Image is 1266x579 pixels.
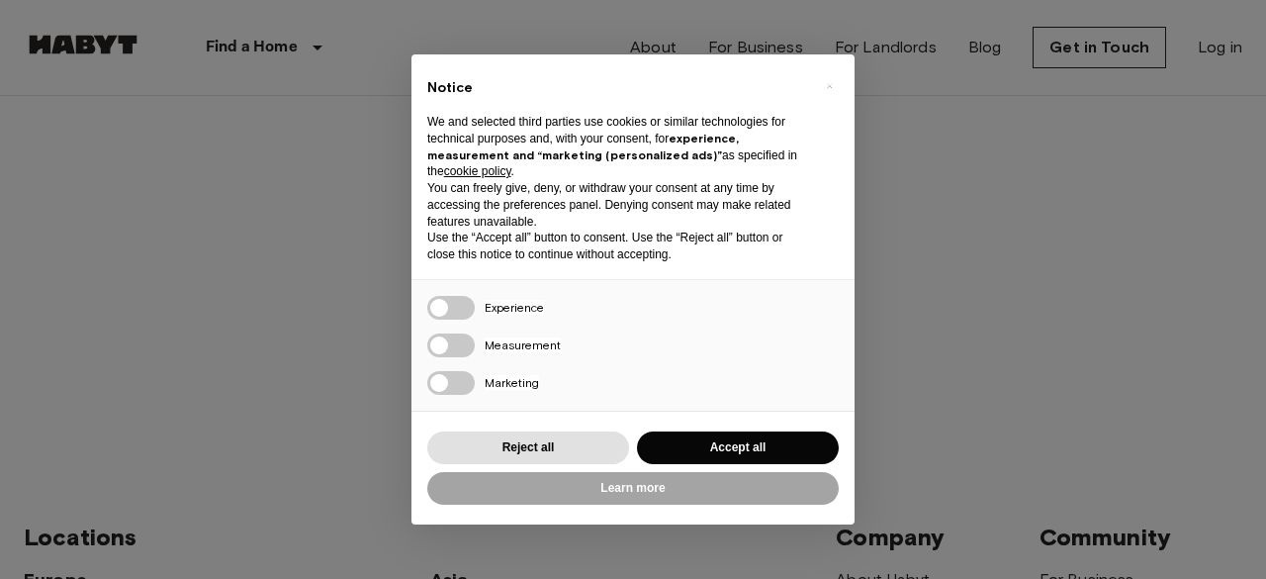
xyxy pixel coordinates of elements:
span: Marketing [485,375,539,390]
a: cookie policy [444,164,511,178]
button: Learn more [427,472,839,505]
p: We and selected third parties use cookies or similar technologies for technical purposes and, wit... [427,114,807,180]
span: × [826,74,833,98]
h2: Notice [427,78,807,98]
button: Reject all [427,432,629,464]
span: Measurement [485,338,561,352]
p: Use the “Accept all” button to consent. Use the “Reject all” button or close this notice to conti... [427,230,807,263]
button: Accept all [637,432,839,464]
span: Experience [485,300,544,315]
p: You can freely give, deny, or withdraw your consent at any time by accessing the preferences pane... [427,180,807,230]
strong: experience, measurement and “marketing (personalized ads)” [427,131,739,162]
button: Close this notice [813,70,845,102]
